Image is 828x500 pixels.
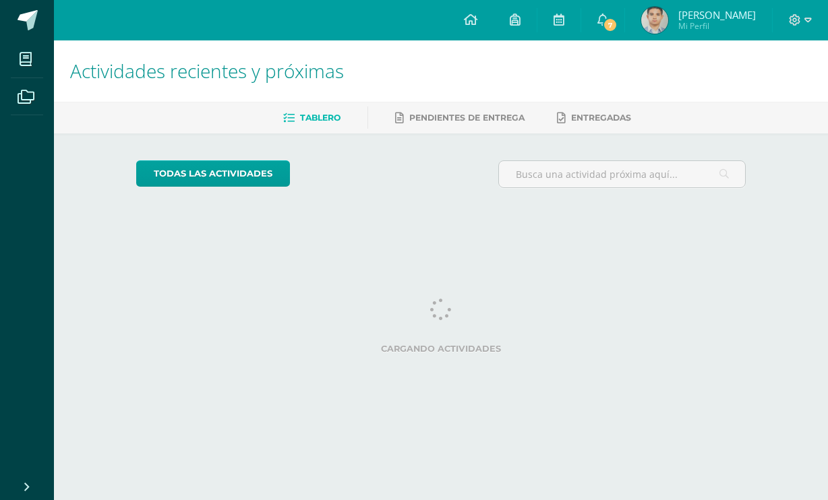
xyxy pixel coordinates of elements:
[300,113,341,123] span: Tablero
[136,160,290,187] a: todas las Actividades
[571,113,631,123] span: Entregadas
[678,20,756,32] span: Mi Perfil
[409,113,525,123] span: Pendientes de entrega
[499,161,746,187] input: Busca una actividad próxima aquí...
[283,107,341,129] a: Tablero
[557,107,631,129] a: Entregadas
[678,8,756,22] span: [PERSON_NAME]
[395,107,525,129] a: Pendientes de entrega
[603,18,618,32] span: 7
[136,344,746,354] label: Cargando actividades
[70,58,344,84] span: Actividades recientes y próximas
[641,7,668,34] img: d2d3c1b71b2e35100ec22723f36ec8b5.png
